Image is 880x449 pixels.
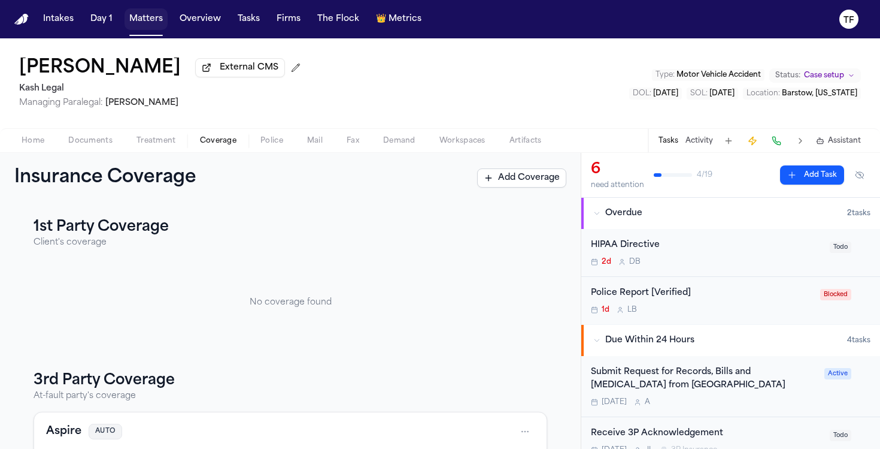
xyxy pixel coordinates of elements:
[847,336,870,345] span: 4 task s
[591,180,644,190] div: need attention
[849,165,870,185] button: Hide completed tasks (⌘⇧H)
[581,277,880,324] div: Open task: Police Report [Verified]
[19,98,103,107] span: Managing Paralegal:
[744,132,761,149] button: Create Immediate Task
[19,58,181,79] h1: [PERSON_NAME]
[690,90,708,97] span: SOL :
[14,14,29,25] img: Finch Logo
[581,229,880,277] div: Open task: HIPAA Directive
[136,136,176,146] span: Treatment
[371,8,426,30] button: crownMetrics
[687,88,738,100] button: Edit SOL: 2027-09-29
[86,8,117,30] button: Day 1
[591,366,817,393] div: Submit Request for Records, Bills and [MEDICAL_DATA] from [GEOGRAPHIC_DATA]
[676,71,761,79] span: Motor Vehicle Accident
[22,136,44,146] span: Home
[34,390,547,402] p: At-fault party's coverage
[38,8,78,30] button: Intakes
[383,136,415,146] span: Demand
[747,90,780,97] span: Location :
[581,325,880,356] button: Due Within 24 Hours4tasks
[14,167,223,189] h1: Insurance Coverage
[828,136,861,146] span: Assistant
[68,136,113,146] span: Documents
[775,71,800,80] span: Status:
[602,397,627,407] span: [DATE]
[389,13,421,25] span: Metrics
[591,239,823,252] div: HIPAA Directive
[581,356,880,418] div: Open task: Submit Request for Records, Bills and Radiology from Barstow Community Hospital
[34,218,547,237] h3: 1st Party Coverage
[602,305,609,315] span: 1d
[709,90,735,97] span: [DATE]
[653,90,678,97] span: [DATE]
[697,170,712,180] span: 4 / 19
[633,90,651,97] span: DOL :
[804,71,844,80] span: Case setup
[272,8,305,30] button: Firms
[843,16,854,25] text: TF
[820,289,851,300] span: Blocked
[175,8,226,30] button: Overview
[830,430,851,441] span: Todo
[645,397,650,407] span: A
[656,71,675,79] span: Type :
[602,257,611,267] span: 2d
[89,424,122,440] span: AUTO
[34,297,547,309] p: No coverage found
[34,237,547,249] p: Client's coverage
[34,371,547,390] h3: 3rd Party Coverage
[19,82,305,96] h2: Kash Legal
[830,242,851,253] span: Todo
[220,62,278,74] span: External CMS
[605,335,694,346] span: Due Within 24 Hours
[46,423,81,440] button: View coverage details
[743,88,861,100] button: Edit Location: Barstow, California
[439,136,485,146] span: Workspaces
[376,13,386,25] span: crown
[195,58,285,77] button: External CMS
[509,136,542,146] span: Artifacts
[200,136,236,146] span: Coverage
[19,58,181,79] button: Edit matter name
[515,422,535,441] button: Open actions
[816,136,861,146] button: Assistant
[312,8,364,30] button: The Flock
[659,136,678,146] button: Tasks
[629,88,682,100] button: Edit DOL: 2025-09-29
[685,136,713,146] button: Activity
[847,209,870,218] span: 2 task s
[652,69,764,81] button: Edit Type: Motor Vehicle Accident
[591,427,823,441] div: Receive 3P Acknowledgement
[768,132,785,149] button: Make a Call
[347,136,359,146] span: Fax
[14,14,29,25] a: Home
[581,198,880,229] button: Overdue2tasks
[591,160,644,179] div: 6
[782,90,857,97] span: Barstow, [US_STATE]
[605,207,642,219] span: Overdue
[720,132,737,149] button: Add Task
[233,8,265,30] button: Tasks
[627,305,637,315] span: L B
[591,287,813,300] div: Police Report [Verified]
[629,257,641,267] span: D B
[824,368,851,379] span: Active
[125,8,168,30] button: Matters
[307,136,323,146] span: Mail
[105,98,178,107] span: [PERSON_NAME]
[780,165,844,185] button: Add Task
[769,68,861,83] button: Change status from Case setup
[477,168,566,188] button: Add Coverage
[260,136,283,146] span: Police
